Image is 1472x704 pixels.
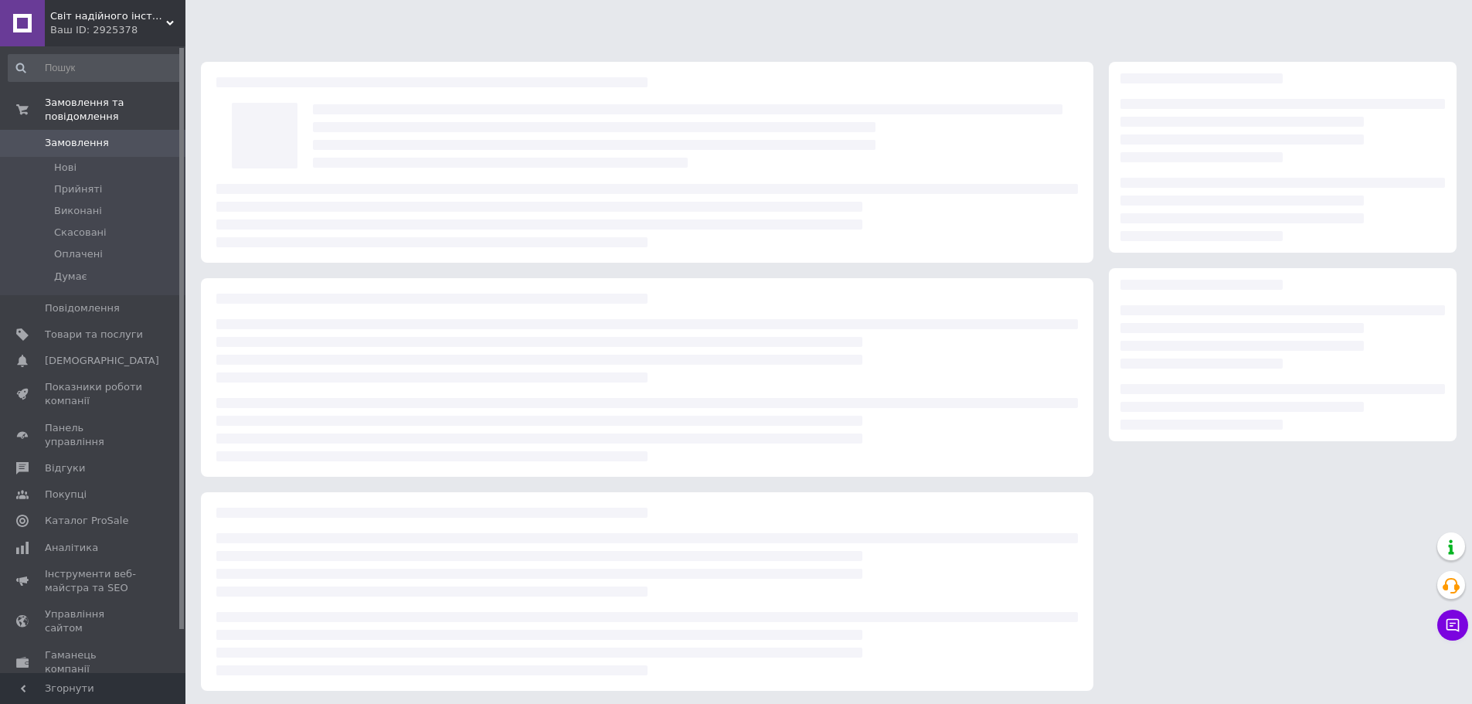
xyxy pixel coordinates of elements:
span: Інструменти веб-майстра та SEO [45,567,143,595]
span: Каталог ProSale [45,514,128,528]
span: Замовлення [45,136,109,150]
span: Прийняті [54,182,102,196]
span: Замовлення та повідомлення [45,96,185,124]
span: Думає [54,270,87,284]
span: Аналітика [45,541,98,555]
input: Пошук [8,54,182,82]
span: Оплачені [54,247,103,261]
div: Ваш ID: 2925378 [50,23,185,37]
span: Відгуки [45,461,85,475]
span: Гаманець компанії [45,648,143,676]
span: Світ надійного інструменту - Market Tools [50,9,166,23]
span: Управління сайтом [45,607,143,635]
span: Скасовані [54,226,107,240]
span: Покупці [45,488,87,502]
span: Повідомлення [45,301,120,315]
span: Показники роботи компанії [45,380,143,408]
span: [DEMOGRAPHIC_DATA] [45,354,159,368]
span: Панель управління [45,421,143,449]
span: Нові [54,161,76,175]
button: Чат з покупцем [1437,610,1468,641]
span: Товари та послуги [45,328,143,342]
span: Виконані [54,204,102,218]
